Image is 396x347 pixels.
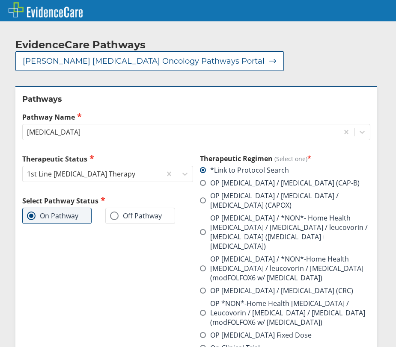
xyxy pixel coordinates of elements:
[200,178,360,188] label: OP [MEDICAL_DATA] / [MEDICAL_DATA] (CAP-B)
[274,155,307,163] span: (Select one)
[23,56,265,66] span: [PERSON_NAME] [MEDICAL_DATA] Oncology Pathways Portal
[110,212,162,220] label: Off Pathway
[200,254,371,282] label: OP [MEDICAL_DATA] / *NON*-Home Health [MEDICAL_DATA] / leucovorin / [MEDICAL_DATA] (modFOLFOX6 w/...
[200,165,289,175] label: *Link to Protocol Search
[200,213,371,251] label: OP [MEDICAL_DATA] / *NON*- Home Health [MEDICAL_DATA] / [MEDICAL_DATA] / leucovorin / [MEDICAL_DA...
[15,51,284,71] button: [PERSON_NAME] [MEDICAL_DATA] Oncology Pathways Portal
[22,94,370,104] h2: Pathways
[15,38,146,51] h2: EvidenceCare Pathways
[200,330,312,340] label: OP [MEDICAL_DATA] Fixed Dose
[27,169,135,179] div: 1st Line [MEDICAL_DATA] Therapy
[22,196,193,206] h2: Select Pathway Status
[27,127,80,137] div: [MEDICAL_DATA]
[27,212,78,220] label: On Pathway
[22,112,370,122] label: Pathway Name
[22,154,193,164] label: Therapeutic Status
[200,154,371,163] h3: Therapeutic Regimen
[9,2,83,18] img: EvidenceCare
[200,191,371,210] label: OP [MEDICAL_DATA] / [MEDICAL_DATA] / [MEDICAL_DATA] (CAPOX)
[200,299,371,327] label: OP *NON*-Home Health [MEDICAL_DATA] / Leucovorin / [MEDICAL_DATA] / [MEDICAL_DATA] (modFOLFOX6 w/...
[200,286,353,295] label: OP [MEDICAL_DATA] / [MEDICAL_DATA] (CRC)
